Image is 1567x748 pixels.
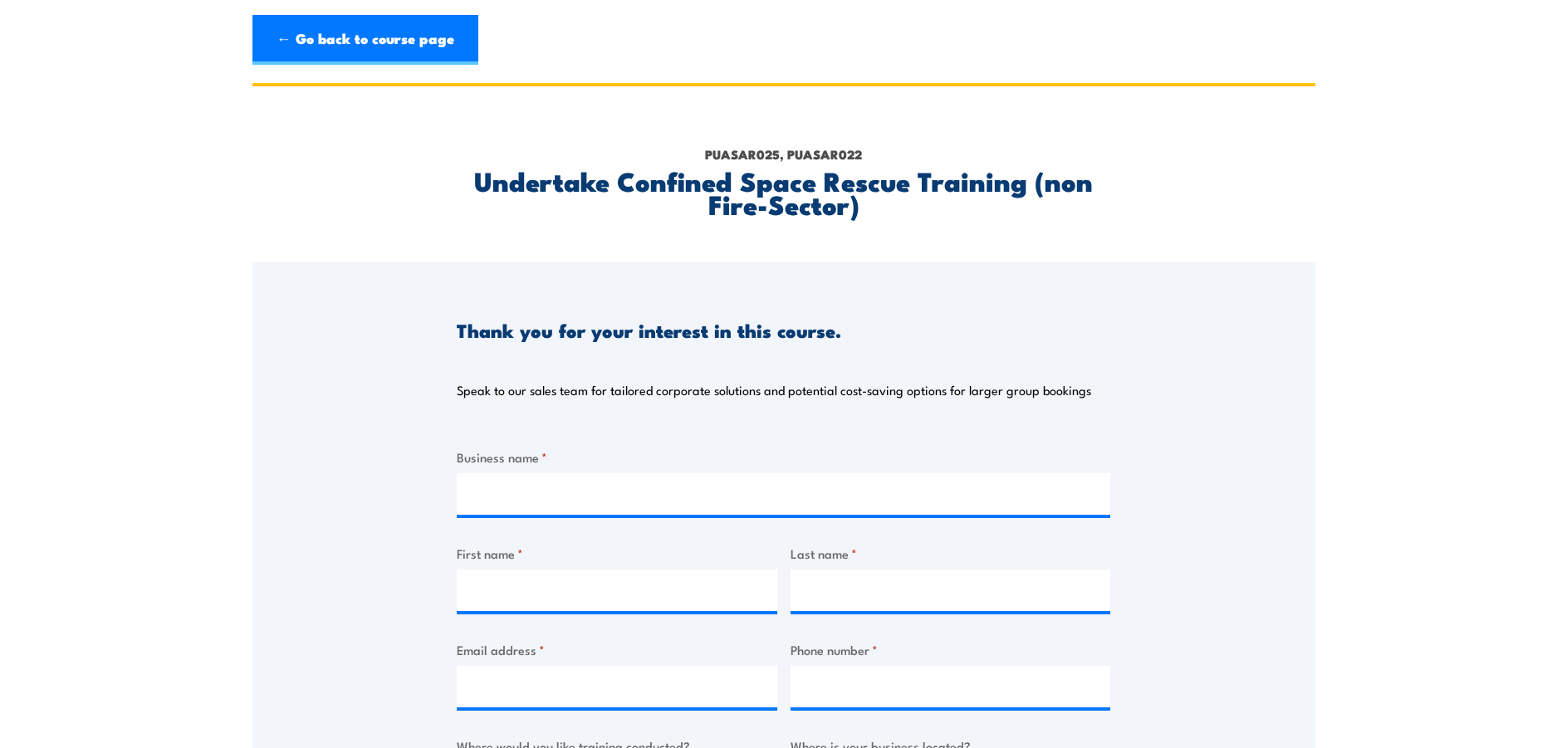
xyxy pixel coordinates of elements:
[457,320,841,340] h3: Thank you for your interest in this course.
[457,145,1110,164] p: PUASAR025, PUASAR022
[791,544,1111,563] label: Last name
[457,382,1091,398] p: Speak to our sales team for tailored corporate solutions and potential cost-saving options for la...
[457,169,1110,215] h2: Undertake Confined Space Rescue Training (non Fire-Sector)
[457,544,777,563] label: First name
[457,447,1110,467] label: Business name
[457,640,777,659] label: Email address
[791,640,1111,659] label: Phone number
[252,15,478,65] a: ← Go back to course page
